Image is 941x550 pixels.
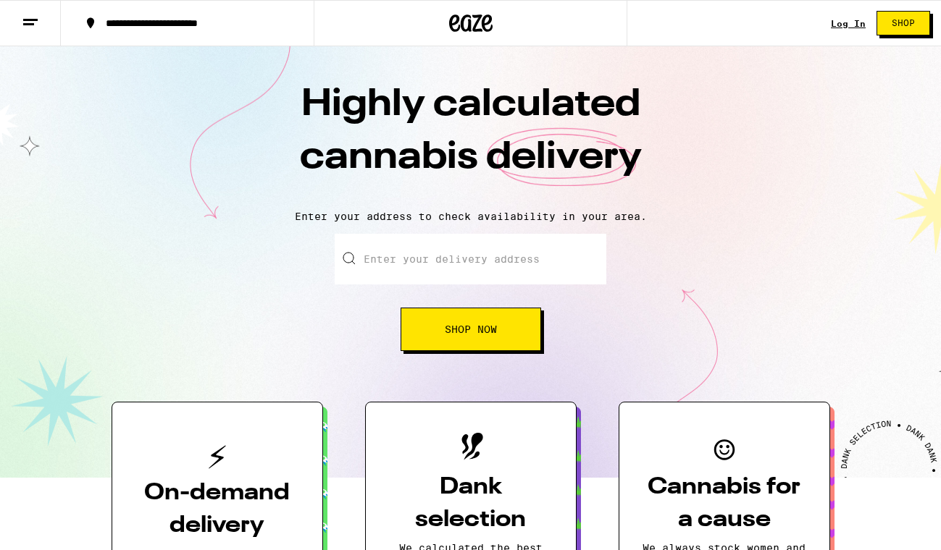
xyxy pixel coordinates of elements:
h3: Cannabis for a cause [643,471,806,536]
input: Enter your delivery address [335,234,606,284]
p: Enter your address to check availability in your area. [14,211,927,222]
button: Shop [877,11,930,35]
span: Shop [892,19,915,27]
a: Log In [831,19,866,28]
h1: Highly calculated cannabis delivery [217,79,724,199]
button: Shop Now [401,308,541,351]
h3: Dank selection [389,471,553,536]
span: Shop Now [445,324,497,334]
a: Shop [866,11,941,35]
h3: On-demand delivery [135,477,299,542]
